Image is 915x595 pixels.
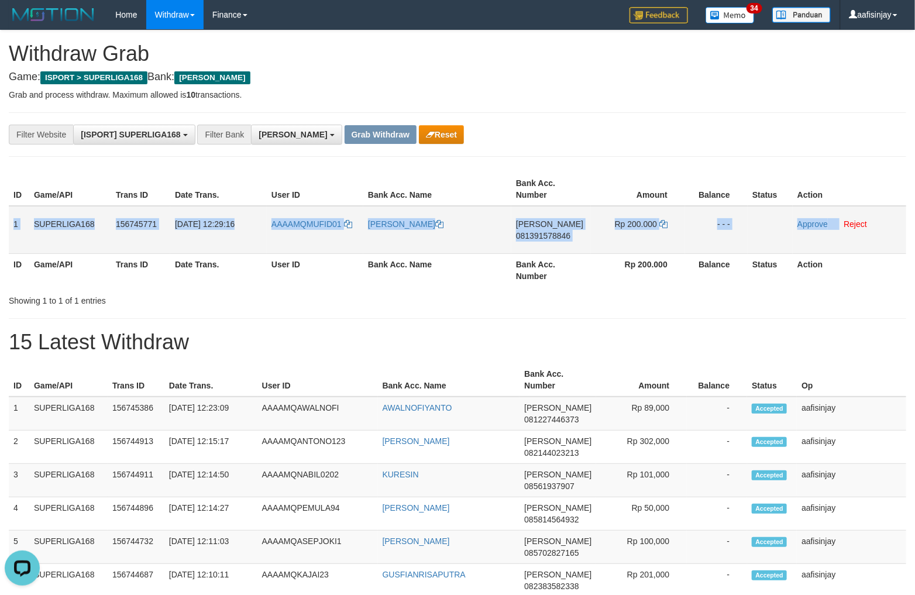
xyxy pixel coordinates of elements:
th: Status [748,173,793,206]
td: Rp 50,000 [596,497,687,531]
a: [PERSON_NAME] [383,436,450,446]
th: Bank Acc. Name [363,173,511,206]
td: 1 [9,206,29,254]
span: Accepted [752,537,787,547]
button: Reset [419,125,464,144]
div: Filter Website [9,125,73,145]
td: 5 [9,531,29,564]
td: SUPERLIGA168 [29,397,108,431]
td: AAAAMQANTONO123 [257,431,378,464]
td: aafisinjay [797,464,906,497]
th: ID [9,363,29,397]
a: [PERSON_NAME] [368,219,443,229]
td: [DATE] 12:14:27 [164,497,257,531]
button: [PERSON_NAME] [251,125,342,145]
td: aafisinjay [797,531,906,564]
span: ISPORT > SUPERLIGA168 [40,71,147,84]
span: [PERSON_NAME] [524,403,591,412]
td: - [687,464,747,497]
th: Date Trans. [170,173,267,206]
img: Feedback.jpg [630,7,688,23]
th: Trans ID [108,363,164,397]
th: Balance [685,253,748,287]
th: Amount [591,173,685,206]
span: AAAAMQMUFID01 [271,219,342,229]
th: Status [747,363,797,397]
span: 156745771 [116,219,157,229]
td: - - - [685,206,748,254]
td: [DATE] 12:11:03 [164,531,257,564]
th: Balance [687,363,747,397]
th: Date Trans. [170,253,267,287]
td: 156744911 [108,464,164,497]
h4: Game: Bank: [9,71,906,83]
span: 34 [747,3,762,13]
th: Bank Acc. Number [520,363,596,397]
td: Rp 89,000 [596,397,687,431]
th: Balance [685,173,748,206]
a: Copy 200000 to clipboard [659,219,668,229]
th: User ID [267,173,363,206]
a: AAAAMQMUFID01 [271,219,352,229]
span: Copy 08561937907 to clipboard [524,481,575,491]
h1: 15 Latest Withdraw [9,331,906,354]
span: Copy 081391578846 to clipboard [516,231,570,240]
p: Grab and process withdraw. Maximum allowed is transactions. [9,89,906,101]
a: AWALNOFIYANTO [383,403,452,412]
th: Action [793,253,906,287]
span: [ISPORT] SUPERLIGA168 [81,130,180,139]
span: [PERSON_NAME] [524,436,591,446]
td: AAAAMQPEMULA94 [257,497,378,531]
span: [PERSON_NAME] [524,503,591,513]
td: 2 [9,431,29,464]
th: Date Trans. [164,363,257,397]
span: [PERSON_NAME] [524,536,591,546]
td: - [687,531,747,564]
th: Trans ID [111,253,170,287]
td: 4 [9,497,29,531]
td: aafisinjay [797,431,906,464]
td: Rp 302,000 [596,431,687,464]
td: AAAAMQAWALNOFI [257,397,378,431]
td: - [687,497,747,531]
span: [DATE] 12:29:16 [175,219,235,229]
div: Filter Bank [197,125,251,145]
th: User ID [257,363,378,397]
th: Bank Acc. Number [511,253,591,287]
th: Amount [596,363,687,397]
th: Action [793,173,906,206]
span: Copy 085702827165 to clipboard [524,548,579,558]
span: Accepted [752,437,787,447]
span: [PERSON_NAME] [524,570,591,579]
th: Game/API [29,363,108,397]
th: Bank Acc. Number [511,173,591,206]
th: Op [797,363,906,397]
h1: Withdraw Grab [9,42,906,66]
button: [ISPORT] SUPERLIGA168 [73,125,195,145]
a: [PERSON_NAME] [383,503,450,513]
button: Grab Withdraw [345,125,417,144]
span: Accepted [752,504,787,514]
span: Copy 082144023213 to clipboard [524,448,579,458]
span: Copy 085814564932 to clipboard [524,515,579,524]
span: Copy 082383582338 to clipboard [524,582,579,591]
img: MOTION_logo.png [9,6,98,23]
td: Rp 100,000 [596,531,687,564]
td: AAAAMQASEPJOKI1 [257,531,378,564]
th: Rp 200.000 [591,253,685,287]
span: Accepted [752,470,787,480]
td: - [687,397,747,431]
th: Game/API [29,173,111,206]
td: SUPERLIGA168 [29,431,108,464]
td: [DATE] 12:14:50 [164,464,257,497]
a: [PERSON_NAME] [383,536,450,546]
button: Open LiveChat chat widget [5,5,40,40]
th: Status [748,253,793,287]
td: 156744732 [108,531,164,564]
span: [PERSON_NAME] [174,71,250,84]
td: 3 [9,464,29,497]
td: AAAAMQNABIL0202 [257,464,378,497]
th: ID [9,253,29,287]
td: [DATE] 12:15:17 [164,431,257,464]
img: panduan.png [772,7,831,23]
